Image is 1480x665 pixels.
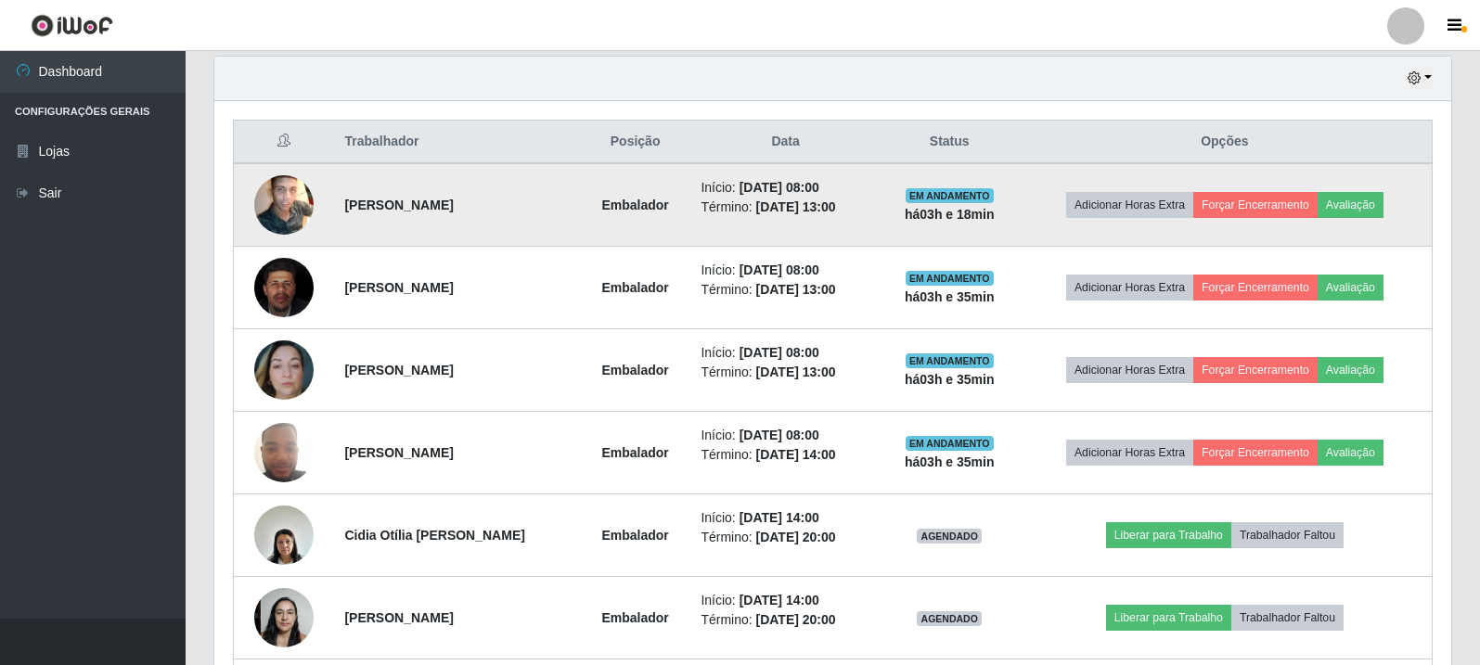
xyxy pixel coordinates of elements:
[1231,605,1344,631] button: Trabalhador Faltou
[1066,440,1193,466] button: Adicionar Horas Extra
[740,345,819,360] time: [DATE] 08:00
[905,207,995,222] strong: há 03 h e 18 min
[1193,192,1318,218] button: Forçar Encerramento
[756,199,836,214] time: [DATE] 13:00
[701,198,869,217] li: Término:
[333,121,580,164] th: Trabalhador
[1193,440,1318,466] button: Forçar Encerramento
[1318,192,1383,218] button: Avaliação
[756,530,836,544] time: [DATE] 20:00
[740,428,819,442] time: [DATE] 08:00
[601,198,668,212] strong: Embalador
[344,610,453,625] strong: [PERSON_NAME]
[701,591,869,610] li: Início:
[254,340,314,400] img: 1755986428634.jpeg
[701,363,869,382] li: Término:
[344,363,453,377] strong: [PERSON_NAME]
[254,251,314,325] img: 1756684845551.jpeg
[601,528,668,543] strong: Embalador
[756,282,836,297] time: [DATE] 13:00
[756,612,836,627] time: [DATE] 20:00
[701,178,869,198] li: Início:
[701,445,869,465] li: Término:
[1231,522,1344,548] button: Trabalhador Faltou
[254,168,314,242] img: 1716941011713.jpeg
[740,593,819,607] time: [DATE] 14:00
[906,436,994,451] span: EM ANDAMENTO
[1318,357,1383,383] button: Avaliação
[1018,121,1433,164] th: Opções
[701,610,869,630] li: Término:
[701,280,869,300] li: Término:
[882,121,1018,164] th: Status
[906,353,994,368] span: EM ANDAMENTO
[740,180,819,195] time: [DATE] 08:00
[756,364,836,379] time: [DATE] 13:00
[31,14,113,37] img: CoreUI Logo
[344,528,524,543] strong: Cidia Otília [PERSON_NAME]
[701,508,869,528] li: Início:
[1066,275,1193,301] button: Adicionar Horas Extra
[1318,440,1383,466] button: Avaliação
[701,528,869,547] li: Término:
[254,578,314,657] img: 1736472567092.jpeg
[701,261,869,280] li: Início:
[701,426,869,445] li: Início:
[601,363,668,377] strong: Embalador
[581,121,690,164] th: Posição
[905,454,995,469] strong: há 03 h e 35 min
[601,610,668,625] strong: Embalador
[905,289,995,304] strong: há 03 h e 35 min
[906,188,994,203] span: EM ANDAMENTO
[1193,357,1318,383] button: Forçar Encerramento
[906,271,994,286] span: EM ANDAMENTO
[1318,275,1383,301] button: Avaliação
[1066,357,1193,383] button: Adicionar Horas Extra
[701,343,869,363] li: Início:
[917,611,982,626] span: AGENDADO
[740,262,819,277] time: [DATE] 08:00
[689,121,881,164] th: Data
[1066,192,1193,218] button: Adicionar Horas Extra
[756,447,836,462] time: [DATE] 14:00
[344,445,453,460] strong: [PERSON_NAME]
[740,510,819,525] time: [DATE] 14:00
[917,529,982,544] span: AGENDADO
[254,413,314,492] img: 1694719722854.jpeg
[601,445,668,460] strong: Embalador
[1106,522,1231,548] button: Liberar para Trabalho
[344,280,453,295] strong: [PERSON_NAME]
[254,495,314,574] img: 1690487685999.jpeg
[344,198,453,212] strong: [PERSON_NAME]
[601,280,668,295] strong: Embalador
[1193,275,1318,301] button: Forçar Encerramento
[905,372,995,387] strong: há 03 h e 35 min
[1106,605,1231,631] button: Liberar para Trabalho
